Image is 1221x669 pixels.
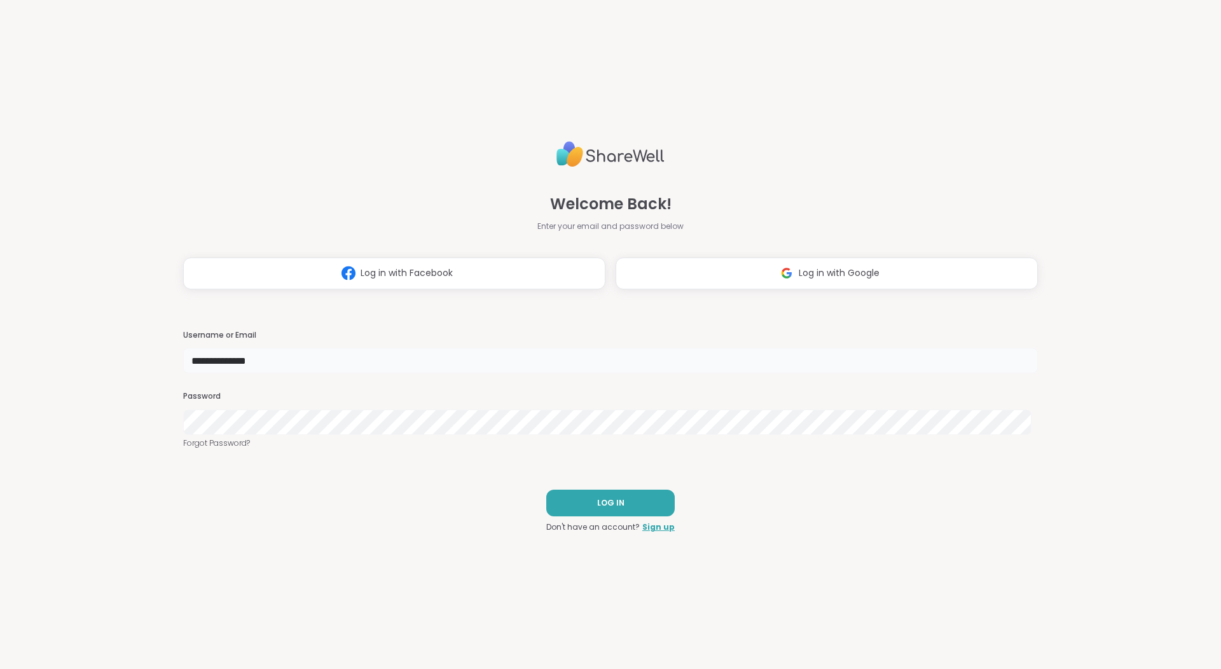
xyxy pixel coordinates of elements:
span: Log in with Google [799,266,880,280]
button: Log in with Facebook [183,258,605,289]
span: Don't have an account? [546,521,640,533]
img: ShareWell Logomark [336,261,361,285]
h3: Password [183,391,1038,402]
h3: Username or Email [183,330,1038,341]
span: Welcome Back! [550,193,672,216]
button: LOG IN [546,490,675,516]
span: Enter your email and password below [537,221,684,232]
img: ShareWell Logo [556,136,665,172]
a: Forgot Password? [183,438,1038,449]
img: ShareWell Logomark [775,261,799,285]
span: LOG IN [597,497,624,509]
a: Sign up [642,521,675,533]
button: Log in with Google [616,258,1038,289]
span: Log in with Facebook [361,266,453,280]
